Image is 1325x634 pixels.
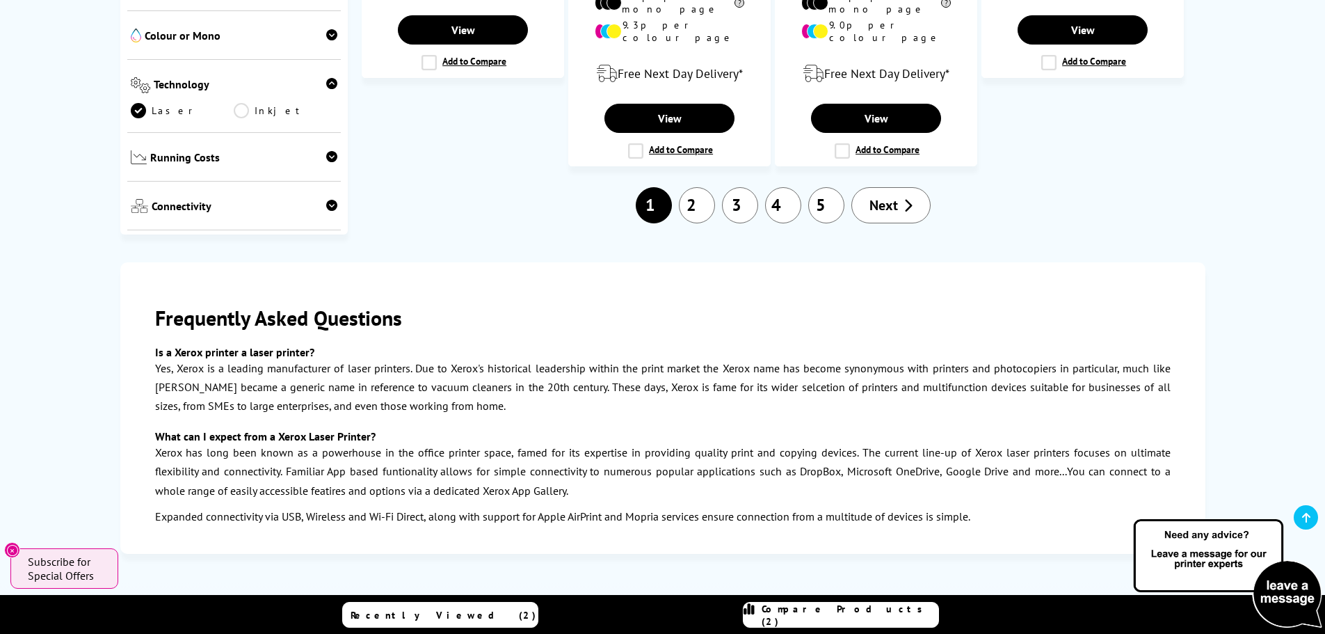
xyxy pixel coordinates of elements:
[576,54,763,93] div: modal_delivery
[1018,15,1147,45] a: View
[234,103,337,118] a: Inkjet
[145,29,338,45] span: Colour or Mono
[4,542,20,558] button: Close
[155,304,1171,331] h2: Frequently Asked Questions
[421,55,506,70] label: Add to Compare
[811,104,940,133] a: View
[131,77,151,93] img: Technology
[154,77,337,96] span: Technology
[1130,517,1325,631] img: Open Live Chat window
[131,103,234,118] a: Laser
[28,555,104,583] span: Subscribe for Special Offers
[869,196,898,214] span: Next
[808,187,844,223] a: 5
[1041,55,1126,70] label: Add to Compare
[604,104,734,133] a: View
[342,602,538,628] a: Recently Viewed (2)
[679,187,715,223] a: 2
[743,602,939,628] a: Compare Products (2)
[131,29,141,42] img: Colour or Mono
[722,187,758,223] a: 3
[131,199,148,213] img: Connectivity
[150,150,337,168] span: Running Costs
[765,187,801,223] a: 4
[155,359,1171,416] p: Yes, Xerox is a leading manufacturer of laser printers. Due to Xerox's historical leadership with...
[155,345,1171,359] h3: Is a Xerox printer a laser printer?
[152,199,338,216] span: Connectivity
[155,507,1171,526] p: Expanded connectivity via USB, Wireless and Wi-Fi Direct, along with support for Apple AirPrint a...
[851,187,931,223] a: Next
[782,54,970,93] div: modal_delivery
[398,15,527,45] a: View
[131,150,147,165] img: Running Costs
[835,143,920,159] label: Add to Compare
[351,609,536,621] span: Recently Viewed (2)
[628,143,713,159] label: Add to Compare
[155,429,1171,443] h3: What can I expect from a Xerox Laser Printer?
[801,19,951,44] li: 9.0p per colour page
[595,19,744,44] li: 9.3p per colour page
[762,603,938,628] span: Compare Products (2)
[155,443,1171,500] p: Xerox has long been known as a powerhouse in the office printer space, famed for its expertise in...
